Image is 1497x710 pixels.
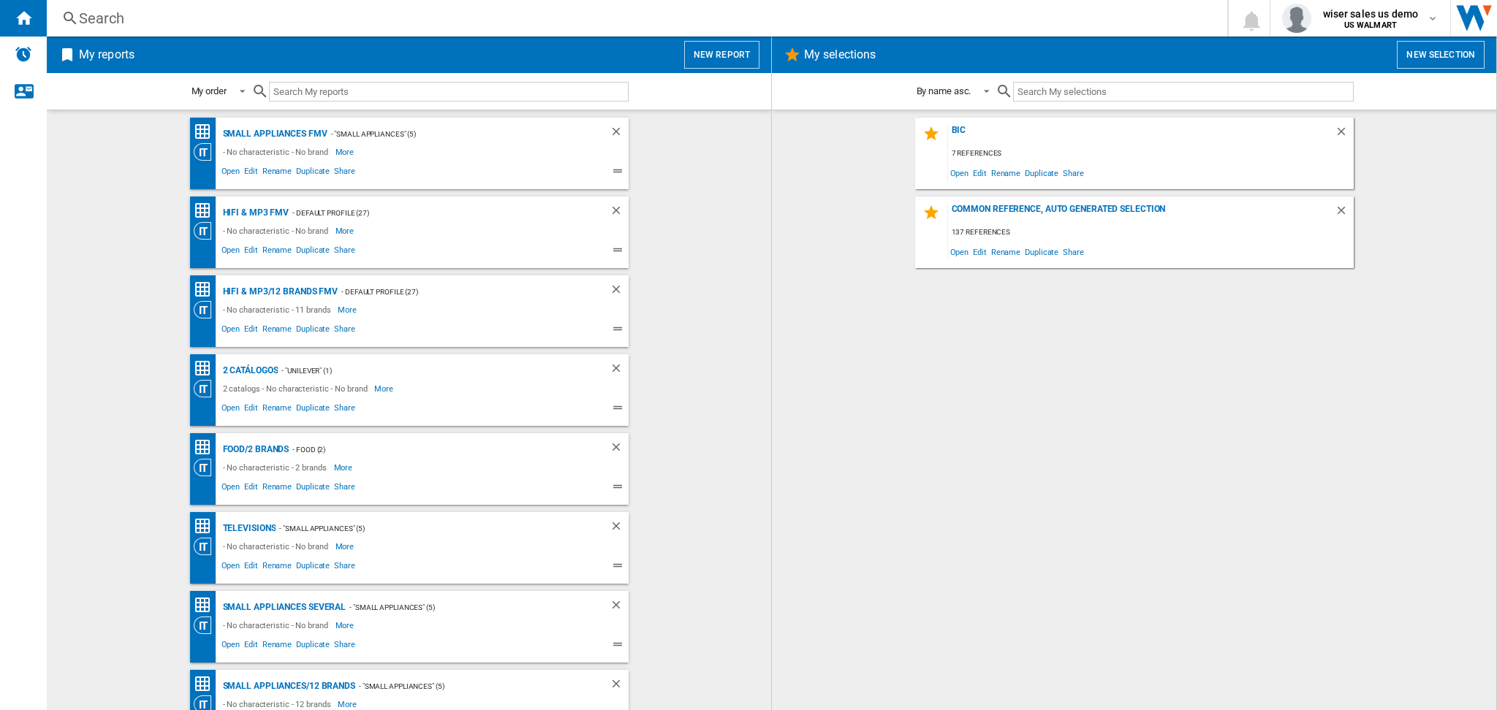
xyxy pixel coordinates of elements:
[219,401,243,419] span: Open
[332,638,357,655] span: Share
[260,638,294,655] span: Rename
[194,123,219,141] div: Price Matrix
[276,519,580,538] div: - "SMALL APPLIANCES" (5)
[260,401,294,419] span: Rename
[294,243,332,261] span: Duplicate
[948,145,1354,163] div: 7 references
[260,243,294,261] span: Rename
[242,559,260,576] span: Edit
[194,438,219,457] div: Price Matrix
[76,41,137,69] h2: My reports
[948,242,971,262] span: Open
[194,280,219,299] div: Price Matrix
[260,322,294,340] span: Rename
[327,125,580,143] div: - "SMALL APPLIANCES" (5)
[194,538,219,555] div: Category View
[242,480,260,497] span: Edit
[260,164,294,182] span: Rename
[971,242,989,262] span: Edit
[336,617,357,634] span: More
[294,164,332,182] span: Duplicate
[338,301,359,318] span: More
[610,440,629,459] div: Delete
[289,204,580,222] div: - Default profile (27)
[989,242,1023,262] span: Rename
[194,380,219,397] div: Category View
[219,204,289,222] div: Hifi & mp3 FMV
[242,638,260,655] span: Edit
[260,480,294,497] span: Rename
[219,598,346,617] div: Small appliances SEVERAL
[610,362,629,380] div: Delete
[294,638,332,655] span: Duplicate
[278,362,580,380] div: - "UNILEVER" (1)
[192,85,227,96] div: My order
[336,143,357,161] span: More
[219,164,243,182] span: Open
[219,519,276,538] div: Televisions
[336,538,357,555] span: More
[219,440,289,459] div: Food/2 brands
[242,401,260,419] span: Edit
[801,41,879,69] h2: My selections
[79,8,1189,28] div: Search
[917,85,971,96] div: By name asc.
[1061,163,1086,183] span: Share
[219,677,355,695] div: Small appliances/12 brands
[294,559,332,576] span: Duplicate
[971,163,989,183] span: Edit
[338,283,580,301] div: - Default profile (27)
[219,480,243,497] span: Open
[15,45,32,63] img: alerts-logo.svg
[194,202,219,220] div: Price Matrix
[269,82,629,102] input: Search My reports
[194,222,219,240] div: Category View
[610,677,629,695] div: Delete
[1335,125,1354,145] div: Delete
[194,617,219,634] div: Category View
[260,559,294,576] span: Rename
[1013,82,1353,102] input: Search My selections
[194,459,219,476] div: Category View
[219,301,338,318] div: - No characteristic - 11 brands
[294,480,332,497] span: Duplicate
[1023,242,1061,262] span: Duplicate
[610,598,629,617] div: Delete
[219,380,375,397] div: 2 catalogs - No characteristic - No brand
[610,204,629,222] div: Delete
[332,559,357,576] span: Share
[1397,41,1485,69] button: New selection
[332,164,357,182] span: Share
[346,598,580,617] div: - "SMALL APPLIANCES" (5)
[355,677,580,695] div: - "SMALL APPLIANCES" (5)
[948,204,1335,224] div: Common reference, auto generated selection
[332,322,357,340] span: Share
[219,222,336,240] div: - No characteristic - No brand
[1323,7,1419,21] span: wiser sales us demo
[1335,204,1354,224] div: Delete
[334,459,355,476] span: More
[374,380,395,397] span: More
[610,283,629,301] div: Delete
[219,322,243,340] span: Open
[948,125,1335,145] div: bic
[332,480,357,497] span: Share
[242,322,260,340] span: Edit
[1061,242,1086,262] span: Share
[219,362,278,380] div: 2 catálogos
[294,322,332,340] span: Duplicate
[242,164,260,182] span: Edit
[219,143,336,161] div: - No characteristic - No brand
[332,243,357,261] span: Share
[948,163,971,183] span: Open
[610,125,629,143] div: Delete
[194,359,219,378] div: Price Matrix
[1344,20,1397,30] b: US WALMART
[989,163,1023,183] span: Rename
[194,517,219,535] div: Price Matrix
[219,638,243,655] span: Open
[332,401,357,419] span: Share
[1282,4,1311,33] img: profile.jpg
[219,617,336,634] div: - No characteristic - No brand
[219,459,334,476] div: - No characteristic - 2 brands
